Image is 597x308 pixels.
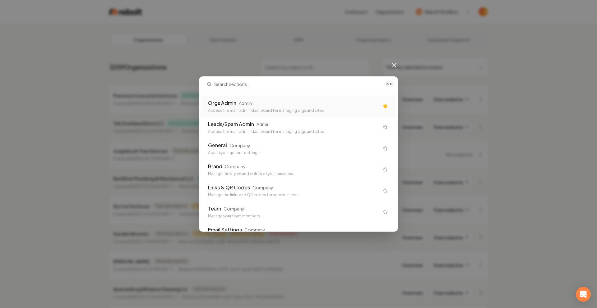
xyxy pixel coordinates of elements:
[244,227,265,233] div: Company
[208,226,242,233] div: Email Settings
[208,171,379,176] div: Manage the styles and colors of your business.
[257,121,270,127] div: Admin
[208,108,379,113] div: Access the main admin dashboard for managing orgs and sites
[208,163,222,170] div: Brand
[208,120,254,128] div: Leads/Spam Admin
[239,100,252,106] div: Admin
[208,192,379,197] div: Manage the links and QR codes for your business.
[225,163,246,170] div: Company
[208,150,379,155] div: Adjust your general settings.
[208,214,379,219] div: Manage your team members.
[199,92,398,231] div: Suggestions
[208,99,236,107] div: Orgs Admin
[224,206,244,212] div: Company
[229,142,250,148] div: Company
[208,184,250,191] div: Links & QR Codes
[576,287,591,302] div: Open Intercom Messenger
[214,77,381,92] input: Search sections...
[208,205,221,212] div: Team
[252,184,273,191] div: Company
[208,129,379,134] div: Access the main admin dashboard for managing orgs and sites
[208,142,227,149] div: General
